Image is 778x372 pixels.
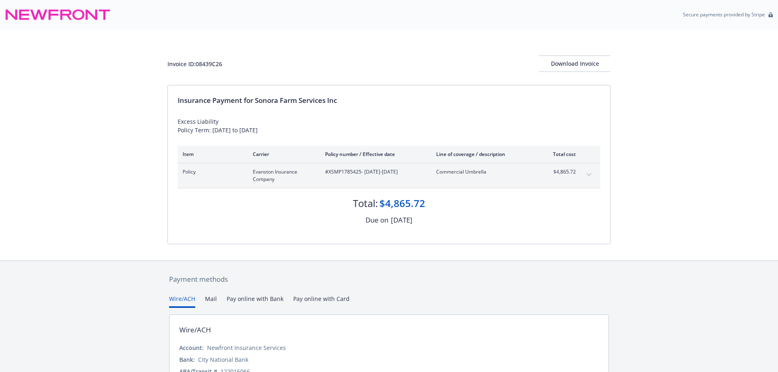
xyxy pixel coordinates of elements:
[178,95,600,106] div: Insurance Payment for Sonora Farm Services Inc
[325,151,423,158] div: Policy number / Effective date
[391,215,412,225] div: [DATE]
[169,274,609,285] div: Payment methods
[207,343,286,352] div: Newfront Insurance Services
[436,168,532,176] span: Commercial Umbrella
[353,196,378,210] div: Total:
[183,151,240,158] div: Item
[169,294,195,308] button: Wire/ACH
[198,355,248,364] div: City National Bank
[167,60,222,68] div: Invoice ID: 08439C26
[183,168,240,176] span: Policy
[253,151,312,158] div: Carrier
[205,294,217,308] button: Mail
[179,325,211,335] div: Wire/ACH
[366,215,388,225] div: Due on
[539,56,611,71] div: Download Invoice
[545,151,576,158] div: Total cost
[179,355,195,364] div: Bank:
[179,343,204,352] div: Account:
[539,56,611,72] button: Download Invoice
[293,294,350,308] button: Pay online with Card
[325,168,423,176] span: #XSMP1785425 - [DATE]-[DATE]
[582,168,595,181] button: expand content
[178,117,600,134] div: Excess Liability Policy Term: [DATE] to [DATE]
[379,196,425,210] div: $4,865.72
[545,168,576,176] span: $4,865.72
[683,11,765,18] p: Secure payments provided by Stripe
[253,168,312,183] span: Evanston Insurance Company
[436,151,532,158] div: Line of coverage / description
[227,294,283,308] button: Pay online with Bank
[178,163,600,188] div: PolicyEvanston Insurance Company#XSMP1785425- [DATE]-[DATE]Commercial Umbrella$4,865.72expand con...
